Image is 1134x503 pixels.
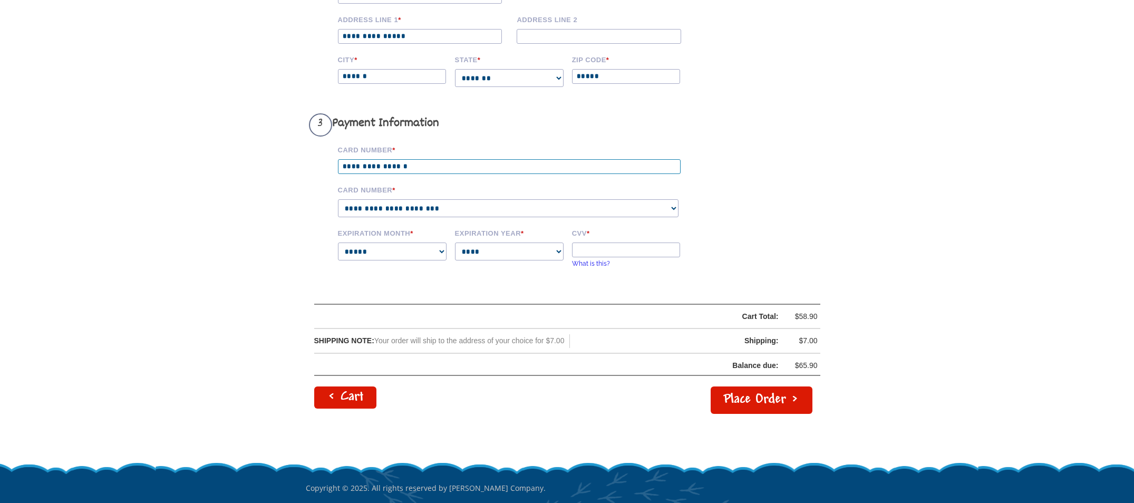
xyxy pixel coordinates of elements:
div: $7.00 [786,334,818,347]
label: Zip code [572,54,682,64]
label: Address Line 1 [338,14,510,24]
div: Cart Total: [341,310,779,323]
label: Expiration Month [338,228,448,237]
label: Card Number [338,185,696,194]
label: City [338,54,448,64]
label: Address Line 2 [517,14,689,24]
button: Place Order > [711,386,812,414]
label: Expiration Year [455,228,565,237]
label: Card Number [338,144,696,154]
span: 3 [309,113,332,137]
div: $65.90 [786,359,818,372]
div: Shipping: [726,334,779,347]
a: What is this? [572,260,610,267]
label: State [455,54,565,64]
span: SHIPPING NOTE: [314,336,374,345]
label: CVV [572,228,682,237]
div: Your order will ship to the address of your choice for $7.00 [314,334,570,347]
a: < Cart [314,386,376,409]
h3: Payment Information [309,113,696,137]
div: $58.90 [786,310,818,323]
div: Balance due: [315,359,779,372]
